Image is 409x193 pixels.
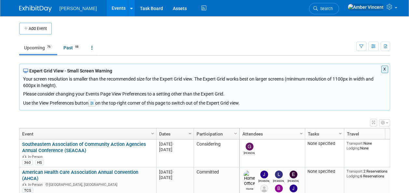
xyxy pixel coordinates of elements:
img: Josh Stuedeman [290,185,297,192]
a: Column Settings [149,128,156,138]
div: Jaime Butler [258,178,270,183]
button: X [381,66,388,73]
img: Brandon Stephens [275,185,283,192]
a: Dates [159,128,189,139]
a: Participation [197,128,235,139]
a: Attendees [242,128,301,139]
img: ExhibitDay [19,6,52,12]
span: [PERSON_NAME] [60,6,97,11]
div: Home Office [244,186,255,190]
span: In-Person [28,155,45,159]
a: Past98 [59,42,85,54]
td: Considering [194,139,239,167]
span: Column Settings [299,131,304,136]
a: Event [22,128,152,139]
img: Amber Vincent [348,4,384,11]
div: HS [35,160,44,165]
div: Your screen resolution is smaller than the recommended size for the Expert Grid view. The Expert ... [23,74,386,97]
span: Transport: [347,141,363,146]
img: In-Person Event [22,155,26,158]
a: Column Settings [298,128,305,138]
div: TCS [22,188,33,193]
div: None specified [307,169,341,174]
img: Lorrel Filliater [275,171,283,178]
span: Search [318,6,333,11]
span: Column Settings [338,131,343,136]
img: Lee-Ann Arner [260,185,268,192]
a: Column Settings [232,128,239,138]
span: Column Settings [150,131,155,136]
span: - [172,170,174,174]
img: Greg Friesen [246,143,253,150]
a: Column Settings [337,128,344,138]
div: [DATE] [159,141,191,147]
span: 98 [73,45,80,49]
img: Emily Foreman [290,171,297,178]
a: American Health Care Association Annual Convention (AHCA) [22,169,138,181]
div: Expert Grid View - Small Screen Warning [23,68,386,74]
div: Emily Foreman [288,178,299,183]
a: Upcoming76 [19,42,57,54]
img: In-Person Event [22,183,26,186]
div: Lorrel Filliater [273,178,284,183]
span: - [172,142,174,147]
span: Lodging: [347,174,360,178]
a: Travel [347,128,392,139]
div: Use the View Preferences button on the top-right corner of this page to switch out of the Expert ... [23,97,386,107]
div: 2 Reservations 6 Reservations [347,169,393,178]
span: Lodging: [347,146,360,150]
a: Tasks [308,128,340,139]
a: Search [309,3,339,14]
div: [GEOGRAPHIC_DATA], [GEOGRAPHIC_DATA] [22,182,153,187]
div: None specified [307,141,341,146]
button: Add Event [19,23,52,34]
div: Greg Friesen [244,150,255,155]
img: Home Office [244,171,255,186]
span: Transport: [347,169,363,174]
a: Column Settings [186,128,194,138]
span: Column Settings [187,131,193,136]
span: 76 [45,45,52,49]
div: 360 [22,160,33,165]
div: None None [347,141,393,150]
img: Jaime Butler [260,171,268,178]
span: In-Person [28,183,45,187]
div: Please consider changing your Events Page View Preferences to a setting other than the Expert Grid. [23,89,386,97]
div: [DATE] [159,147,191,152]
div: [DATE] [159,169,191,175]
a: Southeastern Association of Community Action Agencies Annual Conference (SEACAA) [22,141,146,153]
div: [DATE] [159,175,191,180]
span: Column Settings [233,131,238,136]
